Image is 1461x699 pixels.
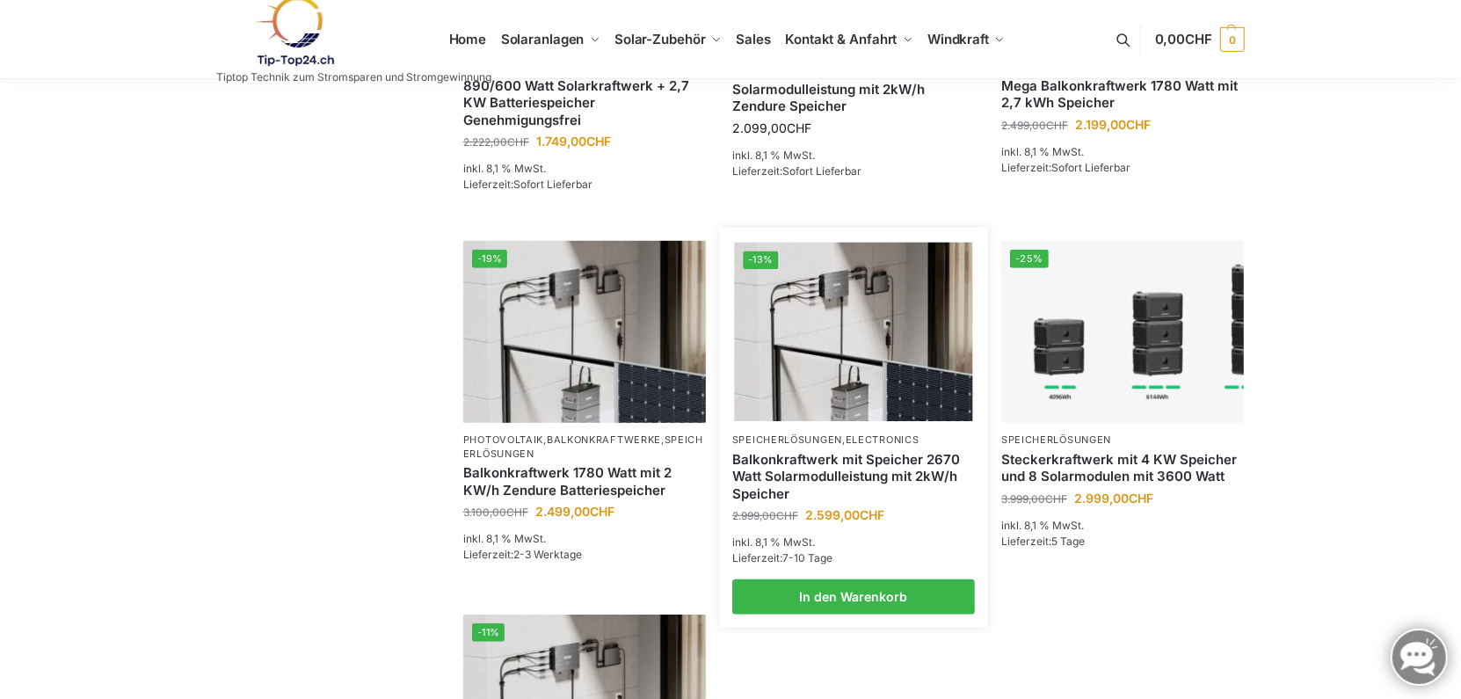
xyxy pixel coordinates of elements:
[732,451,975,503] a: Balkonkraftwerk mit Speicher 2670 Watt Solarmodulleistung mit 2kW/h Speicher
[1045,492,1067,506] span: CHF
[506,506,528,519] span: CHF
[586,134,611,149] span: CHF
[1129,491,1153,506] span: CHF
[507,135,529,149] span: CHF
[732,148,975,164] p: inkl. 8,1 % MwSt.
[1001,241,1244,423] a: -25%Steckerkraftwerk mit 4 KW Speicher und 8 Solarmodulen mit 3600 Watt
[463,161,706,177] p: inkl. 8,1 % MwSt.
[732,535,975,550] p: inkl. 8,1 % MwSt.
[1051,535,1085,548] span: 5 Tage
[535,504,614,519] bdi: 2.499,00
[463,135,529,149] bdi: 2.222,00
[782,164,861,178] span: Sofort Lieferbar
[1155,13,1245,66] a: 0,00CHF 0
[732,579,975,615] a: In den Warenkorb legen: „Balkonkraftwerk mit Speicher 2670 Watt Solarmodulleistung mit 2kW/h Spei...
[734,243,972,421] img: Balkonkraftwerk mit Speicher 2670 Watt Solarmodulleistung mit 2kW/h Speicher
[785,31,897,47] span: Kontakt & Anfahrt
[1075,117,1151,132] bdi: 2.199,00
[1051,161,1130,174] span: Sofort Lieferbar
[463,548,582,561] span: Lieferzeit:
[1001,433,1111,446] a: Speicherlösungen
[463,241,706,423] img: Zendure-solar-flow-Batteriespeicher für Balkonkraftwerke
[732,509,798,522] bdi: 2.999,00
[846,433,919,446] a: Electronics
[732,433,842,446] a: Speicherlösungen
[732,120,811,135] bdi: 2.099,00
[736,31,771,47] span: Sales
[513,178,592,191] span: Sofort Lieferbar
[732,433,975,447] p: ,
[1074,491,1153,506] bdi: 2.999,00
[590,504,614,519] span: CHF
[463,433,706,461] p: , ,
[1001,144,1244,160] p: inkl. 8,1 % MwSt.
[463,433,543,446] a: Photovoltaik
[1001,77,1244,112] a: Mega Balkonkraftwerk 1780 Watt mit 2,7 kWh Speicher
[1001,451,1244,485] a: Steckerkraftwerk mit 4 KW Speicher und 8 Solarmodulen mit 3600 Watt
[1001,161,1130,174] span: Lieferzeit:
[787,120,811,135] span: CHF
[860,507,884,522] span: CHF
[927,31,989,47] span: Windkraft
[547,433,661,446] a: Balkonkraftwerke
[463,178,592,191] span: Lieferzeit:
[463,241,706,423] a: -19%Zendure-solar-flow-Batteriespeicher für Balkonkraftwerke
[732,164,861,178] span: Lieferzeit:
[734,243,972,421] a: -13%Balkonkraftwerk mit Speicher 2670 Watt Solarmodulleistung mit 2kW/h Speicher
[463,433,703,459] a: Speicherlösungen
[776,509,798,522] span: CHF
[1155,31,1212,47] span: 0,00
[1001,492,1067,506] bdi: 3.999,00
[536,134,611,149] bdi: 1.749,00
[463,464,706,499] a: Balkonkraftwerk 1780 Watt mit 2 KW/h Zendure Batteriespeicher
[1001,535,1085,548] span: Lieferzeit:
[805,507,884,522] bdi: 2.599,00
[732,63,975,115] a: Balkonkraftwerk 890 Watt Solarmodulleistung mit 2kW/h Zendure Speicher
[463,531,706,547] p: inkl. 8,1 % MwSt.
[463,77,706,129] a: 890/600 Watt Solarkraftwerk + 2,7 KW Batteriespeicher Genehmigungsfrei
[614,31,706,47] span: Solar-Zubehör
[513,548,582,561] span: 2-3 Werktage
[732,551,832,564] span: Lieferzeit:
[501,31,585,47] span: Solaranlagen
[1046,119,1068,132] span: CHF
[1001,119,1068,132] bdi: 2.499,00
[1220,27,1245,52] span: 0
[216,72,491,83] p: Tiptop Technik zum Stromsparen und Stromgewinnung
[1126,117,1151,132] span: CHF
[782,551,832,564] span: 7-10 Tage
[1001,518,1244,534] p: inkl. 8,1 % MwSt.
[1185,31,1212,47] span: CHF
[1001,241,1244,423] img: Steckerkraftwerk mit 4 KW Speicher und 8 Solarmodulen mit 3600 Watt
[463,506,528,519] bdi: 3.100,00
